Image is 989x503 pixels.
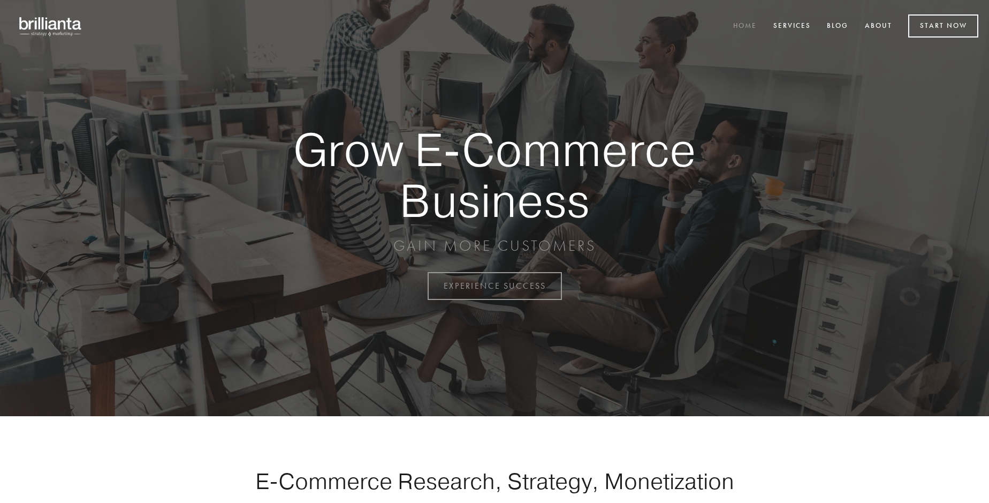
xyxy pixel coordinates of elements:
a: Start Now [908,14,978,37]
img: brillianta - research, strategy, marketing [11,11,91,42]
h1: E-Commerce Research, Strategy, Monetization [222,468,767,494]
a: Services [766,18,818,35]
a: Blog [820,18,855,35]
p: GAIN MORE CUSTOMERS [256,236,733,256]
a: About [858,18,899,35]
strong: Grow E-Commerce Business [256,124,733,226]
a: EXPERIENCE SUCCESS [428,272,562,300]
a: Home [726,18,764,35]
